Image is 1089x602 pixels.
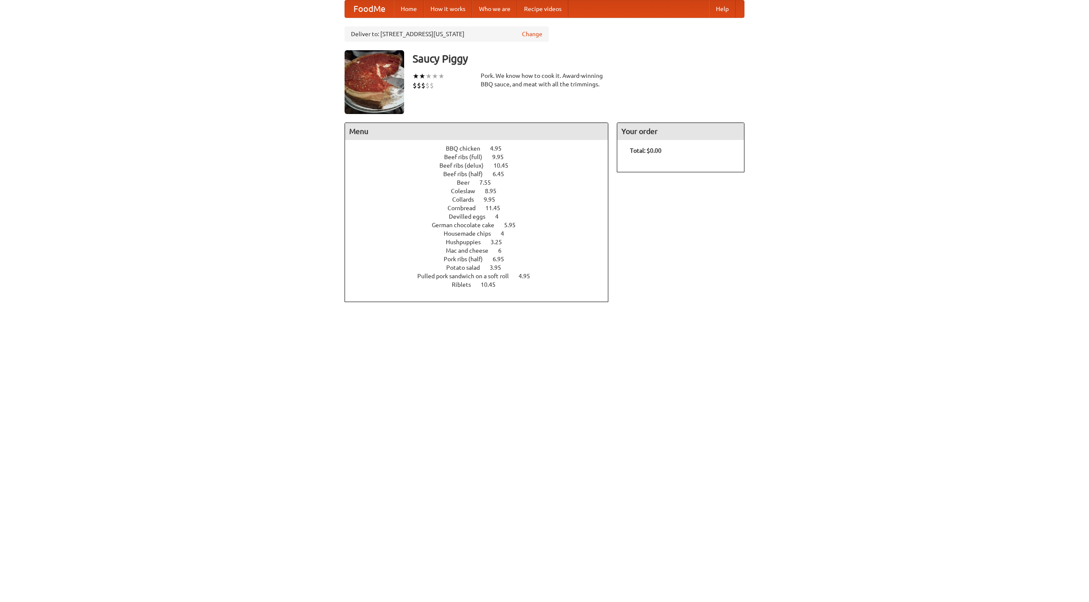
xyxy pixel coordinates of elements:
a: Recipe videos [517,0,568,17]
a: Collards 9.95 [452,196,511,203]
li: ★ [438,71,445,81]
span: Cornbread [448,205,484,211]
li: $ [425,81,430,90]
span: 5.95 [504,222,524,228]
a: Who we are [472,0,517,17]
span: 9.95 [492,154,512,160]
span: 3.25 [490,239,510,245]
a: Change [522,30,542,38]
h3: Saucy Piggy [413,50,744,67]
span: 6 [498,247,510,254]
a: Mac and cheese 6 [446,247,517,254]
a: BBQ chicken 4.95 [446,145,517,152]
span: 8.95 [485,188,505,194]
span: Beef ribs (delux) [439,162,492,169]
span: Housemade chips [444,230,499,237]
span: Coleslaw [451,188,484,194]
span: 7.55 [479,179,499,186]
span: Riblets [452,281,479,288]
span: 3.95 [490,264,510,271]
a: Beer 7.55 [457,179,507,186]
a: Cornbread 11.45 [448,205,516,211]
a: Devilled eggs 4 [449,213,514,220]
a: FoodMe [345,0,394,17]
span: Pulled pork sandwich on a soft roll [417,273,517,280]
div: Deliver to: [STREET_ADDRESS][US_STATE] [345,26,549,42]
b: Total: $0.00 [630,147,661,154]
span: Beef ribs (half) [443,171,491,177]
h4: Your order [617,123,744,140]
img: angular.jpg [345,50,404,114]
li: $ [421,81,425,90]
span: 4.95 [519,273,539,280]
span: 4 [501,230,513,237]
a: Pork ribs (half) 6.95 [444,256,520,262]
span: German chocolate cake [432,222,503,228]
a: How it works [424,0,472,17]
span: Beef ribs (full) [444,154,491,160]
span: 6.95 [493,256,513,262]
span: Pork ribs (half) [444,256,491,262]
span: 9.95 [484,196,504,203]
span: 10.45 [481,281,504,288]
a: Help [709,0,736,17]
span: Collards [452,196,482,203]
span: 6.45 [493,171,513,177]
li: ★ [425,71,432,81]
li: ★ [419,71,425,81]
span: BBQ chicken [446,145,489,152]
span: Potato salad [446,264,488,271]
span: 4.95 [490,145,510,152]
a: Coleslaw 8.95 [451,188,512,194]
li: $ [430,81,434,90]
div: Pork. We know how to cook it. Award-winning BBQ sauce, and meat with all the trimmings. [481,71,608,88]
a: German chocolate cake 5.95 [432,222,531,228]
a: Potato salad 3.95 [446,264,517,271]
span: 10.45 [493,162,517,169]
li: $ [417,81,421,90]
li: ★ [413,71,419,81]
h4: Menu [345,123,608,140]
span: Mac and cheese [446,247,497,254]
span: 4 [495,213,507,220]
span: 11.45 [485,205,509,211]
a: Riblets 10.45 [452,281,511,288]
li: ★ [432,71,438,81]
a: Housemade chips 4 [444,230,520,237]
a: Beef ribs (half) 6.45 [443,171,520,177]
a: Pulled pork sandwich on a soft roll 4.95 [417,273,546,280]
span: Hushpuppies [446,239,489,245]
a: Home [394,0,424,17]
li: $ [413,81,417,90]
span: Beer [457,179,478,186]
a: Hushpuppies 3.25 [446,239,518,245]
a: Beef ribs (delux) 10.45 [439,162,524,169]
span: Devilled eggs [449,213,494,220]
a: Beef ribs (full) 9.95 [444,154,519,160]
